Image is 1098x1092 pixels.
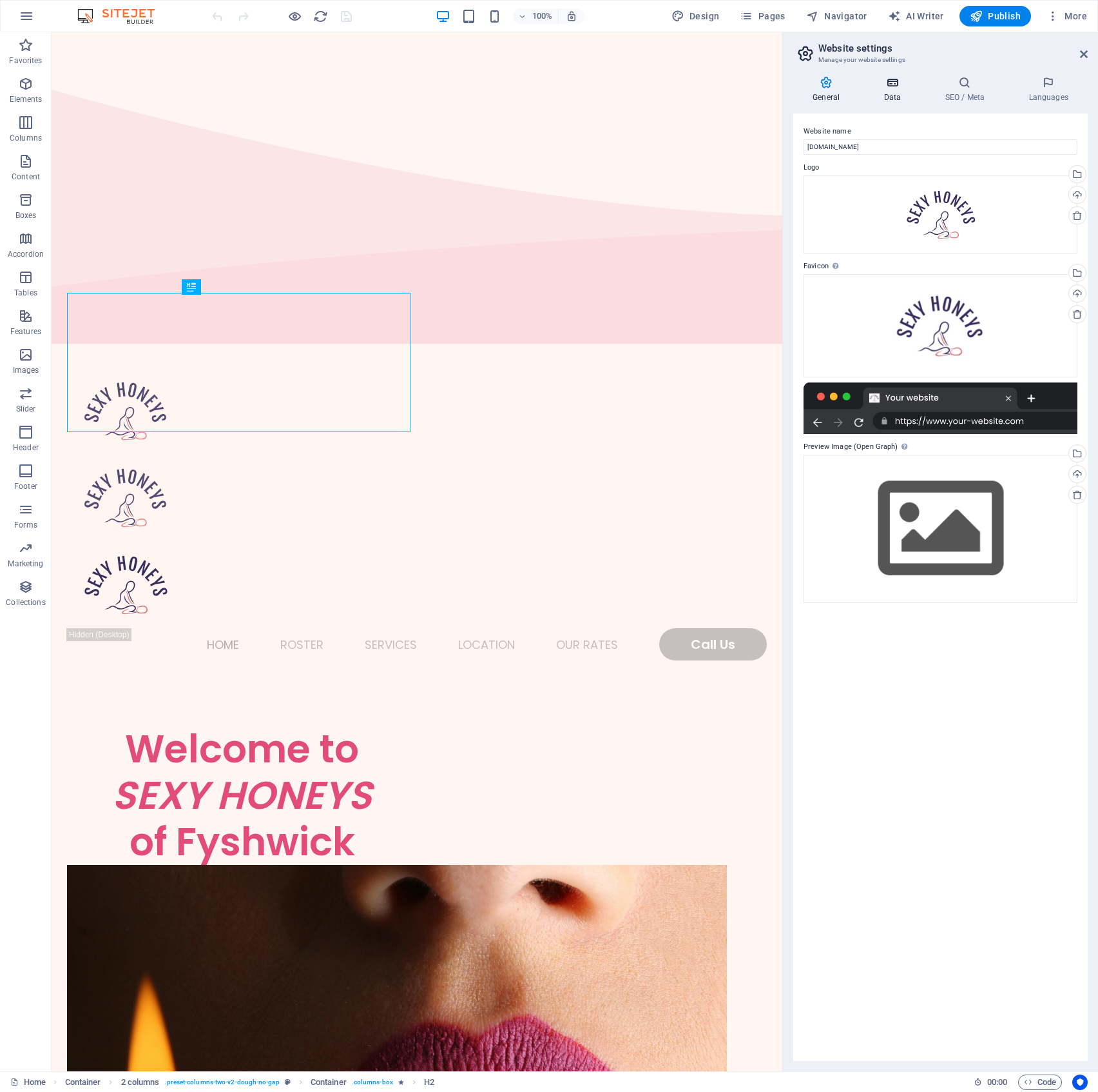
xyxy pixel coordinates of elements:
[974,1075,1008,1090] h6: Session time
[883,6,949,26] button: AI Writer
[804,274,1077,377] div: Favicon-transparent-Shoneys-tt2QbkgRhmiZn8VyXau3AQ-Dk5vrtpGcE9ND143rhVPXg.png
[14,481,37,491] p: Footer
[996,1077,998,1087] span: :
[671,10,720,23] span: Design
[1041,6,1092,26] button: More
[566,10,577,22] i: On resize automatically adjust zoom level to fit chosen device.
[74,8,171,24] img: Editor Logo
[1046,10,1087,23] span: More
[804,124,1077,139] label: Website name
[804,160,1077,175] label: Logo
[1009,76,1088,103] h4: Languages
[513,8,559,24] button: 100%
[65,1075,101,1090] span: Click to select. Double-click to edit
[1072,1075,1088,1090] button: Usercentrics
[398,1078,404,1086] i: Element contains an animation
[888,10,944,23] span: AI Writer
[164,1075,279,1090] span: . preset-columns-two-v2-dough-no-gap
[740,10,785,23] span: Pages
[8,249,44,259] p: Accordion
[65,1075,435,1090] nav: breadcrumb
[987,1075,1007,1090] span: 00 00
[352,1075,393,1090] span: . columns-box
[285,1078,291,1086] i: This element is a customizable preset
[313,8,328,24] button: reload
[806,10,867,23] span: Navigator
[311,1075,347,1090] span: Click to select. Double-click to edit
[804,175,1077,254] div: logo-transparent-Shoneys-kehlOM2qcHp0dkwwwnitLA.svg
[804,455,1077,602] div: Select files from the file manager, stock photos, or upload file(s)
[925,76,1009,103] h4: SEO / Meta
[12,172,40,182] p: Content
[10,326,41,337] p: Features
[864,76,925,103] h4: Data
[970,10,1021,23] span: Publish
[121,1075,160,1090] span: Click to select. Double-click to edit
[13,365,39,375] p: Images
[1024,1075,1056,1090] span: Code
[666,6,725,26] div: Design (Ctrl+Alt+Y)
[1018,1075,1062,1090] button: Code
[13,442,39,453] p: Header
[9,55,42,66] p: Favorites
[6,597,45,608] p: Collections
[14,520,37,530] p: Forms
[793,76,864,103] h4: General
[532,8,553,24] h6: 100%
[16,404,36,414] p: Slider
[15,210,37,221] p: Boxes
[818,43,1088,54] h2: Website settings
[8,559,43,569] p: Marketing
[424,1075,434,1090] span: Click to select. Double-click to edit
[313,9,328,24] i: Reload page
[959,6,1031,26] button: Publish
[804,139,1077,155] input: Name...
[287,8,302,24] button: Click here to leave preview mode and continue editing
[804,259,1077,274] label: Favicon
[818,54,1062,66] h3: Manage your website settings
[666,6,725,26] button: Design
[10,94,43,104] p: Elements
[735,6,790,26] button: Pages
[804,439,1077,455] label: Preview Image (Open Graph)
[801,6,872,26] button: Navigator
[10,133,42,143] p: Columns
[10,1075,46,1090] a: Click to cancel selection. Double-click to open Pages
[14,288,37,298] p: Tables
